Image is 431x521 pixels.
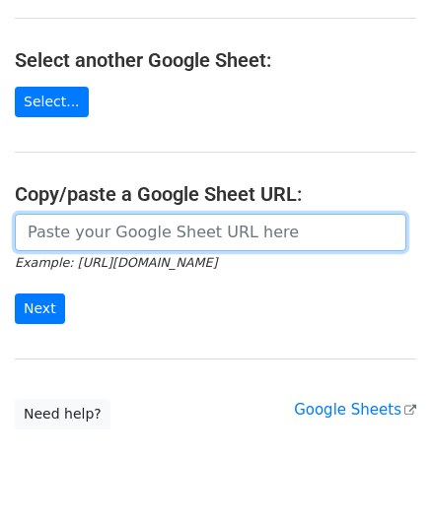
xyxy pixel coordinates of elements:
[15,87,89,117] a: Select...
[15,214,406,251] input: Paste your Google Sheet URL here
[294,401,416,419] a: Google Sheets
[332,426,431,521] iframe: Chat Widget
[15,255,217,270] small: Example: [URL][DOMAIN_NAME]
[15,182,416,206] h4: Copy/paste a Google Sheet URL:
[15,399,110,429] a: Need help?
[15,48,416,72] h4: Select another Google Sheet:
[15,293,65,324] input: Next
